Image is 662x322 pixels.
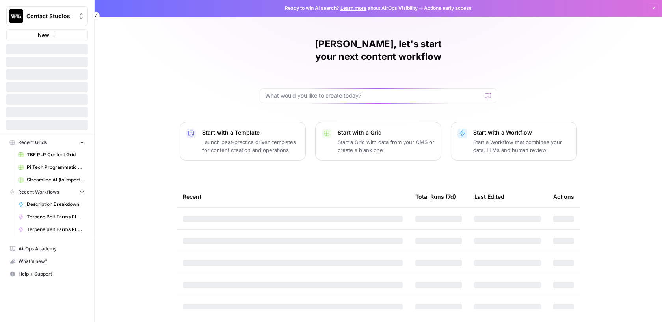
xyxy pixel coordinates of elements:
button: Start with a GridStart a Grid with data from your CMS or create a blank one [315,122,441,161]
a: TBF PLP Content Grid [15,148,88,161]
span: Streamline AI (to import) - Streamline AI Import.csv [27,176,84,183]
button: Start with a WorkflowStart a Workflow that combines your data, LLMs and human review [451,122,577,161]
button: Recent Grids [6,137,88,148]
a: Learn more [340,5,366,11]
button: Help + Support [6,268,88,280]
a: Pi Tech Programmatic Service pages Grid [15,161,88,174]
div: What's new? [7,255,87,267]
p: Start a Grid with data from your CMS or create a blank one [338,138,435,154]
button: Workspace: Contact Studios [6,6,88,26]
a: Description Breakdown [15,198,88,211]
span: New [38,31,49,39]
span: Terpene Belt Farms PLP Descriptions (Text Output v2) [27,213,84,220]
input: What would you like to create today? [265,92,482,100]
h1: [PERSON_NAME], let's start your next content workflow [260,38,496,63]
p: Start with a Grid [338,129,435,137]
span: Pi Tech Programmatic Service pages Grid [27,164,84,171]
div: Recent [183,186,403,207]
a: Terpene Belt Farms PLP Descriptions (Text Output v2) [15,211,88,223]
a: AirOps Academy [6,242,88,255]
p: Start a Workflow that combines your data, LLMs and human review [473,138,570,154]
button: What's new? [6,255,88,268]
span: Description Breakdown [27,201,84,208]
span: Ready to win AI search? about AirOps Visibility [285,5,418,12]
img: Contact Studios Logo [9,9,23,23]
span: Recent Grids [18,139,47,146]
span: TBF PLP Content Grid [27,151,84,158]
div: Total Runs (7d) [415,186,456,207]
span: AirOps Academy [19,245,84,252]
a: Streamline AI (to import) - Streamline AI Import.csv [15,174,88,186]
div: Actions [553,186,574,207]
span: Contact Studios [26,12,74,20]
div: Last Edited [474,186,504,207]
button: Recent Workflows [6,186,88,198]
button: New [6,29,88,41]
button: Start with a TemplateLaunch best-practice driven templates for content creation and operations [180,122,306,161]
span: Terpene Belt Farms PLP Descriptions (Text Output) [27,226,84,233]
p: Launch best-practice driven templates for content creation and operations [202,138,299,154]
a: Terpene Belt Farms PLP Descriptions (Text Output) [15,223,88,236]
p: Start with a Workflow [473,129,570,137]
span: Help + Support [19,270,84,278]
span: Recent Workflows [18,189,59,196]
span: Actions early access [424,5,472,12]
p: Start with a Template [202,129,299,137]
